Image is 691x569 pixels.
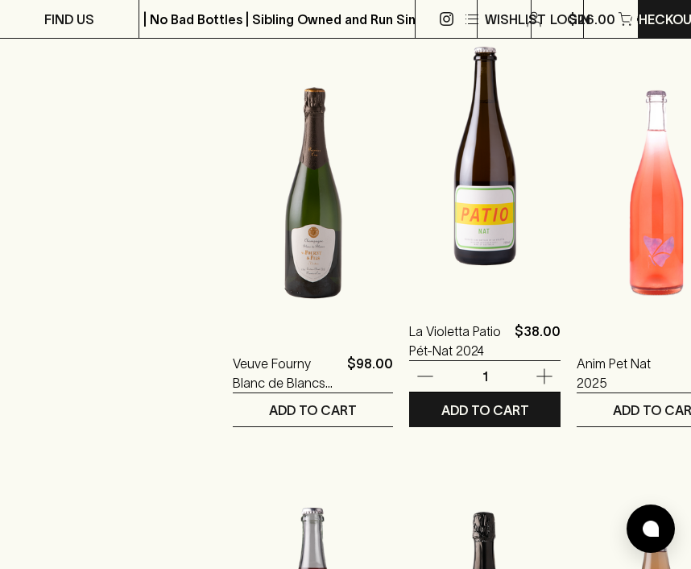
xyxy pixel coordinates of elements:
[233,354,341,392] a: Veuve Fourny Blanc de Blancs Brut NV
[515,322,561,360] p: $38.00
[409,393,561,426] button: ADD TO CART
[409,322,508,360] a: La Violetta Patio Pét-Nat 2024
[409,15,561,297] img: La Violetta Patio Pét-Nat 2024
[347,354,393,392] p: $98.00
[44,10,94,29] p: FIND US
[643,521,659,537] img: bubble-icon
[465,368,504,385] p: 1
[233,393,393,426] button: ADD TO CART
[569,10,615,29] p: $26.00
[233,48,393,330] img: Veuve Fourny Blanc de Blancs Brut NV
[441,401,529,420] p: ADD TO CART
[485,10,546,29] p: Wishlist
[577,354,684,392] a: Anim Pet Nat 2025
[269,401,357,420] p: ADD TO CART
[550,10,590,29] p: Login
